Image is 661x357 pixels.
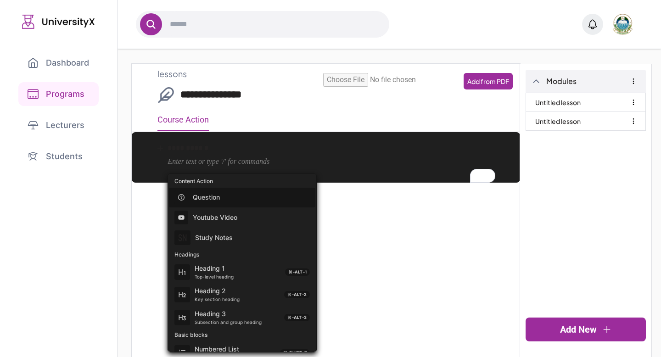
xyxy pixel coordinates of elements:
a: Modules [546,76,640,87]
p: Youtube Video [193,213,302,222]
a: Add New [526,318,646,341]
p: lessons [157,67,494,80]
a: Lecturers [18,113,99,137]
p: Study Notes [195,233,302,242]
span: ⌘-Alt-2 [287,291,307,298]
span: ⌘-Alt-3 [287,314,307,321]
p: Numbered List [195,345,268,354]
span: ⌘-Alt-1 [288,269,307,275]
div: To enrich screen reader interactions, please activate Accessibility in Grammarly extension settings [132,132,520,183]
p: Heading 2 [195,286,272,296]
p: Heading 1 [195,264,273,273]
div: Content Action [169,175,315,188]
p: Course Action [157,110,209,131]
a: Students [18,145,99,168]
a: Dashboard [18,51,98,75]
p: Subsection and group heading [195,318,272,326]
a: Untitled lesson [535,112,581,130]
p: Question [193,193,302,202]
a: Untitled lesson [535,93,581,112]
div: Basic blocks [169,329,315,341]
span: ⌘-Shift-7 [283,350,307,356]
a: Programs [18,82,99,106]
label: Add from PDF [464,73,513,89]
img: UniversityX [22,15,95,29]
p: Heading 3 [195,309,272,318]
p: Top-level heading [195,273,273,280]
div: Headings [169,248,315,261]
p: Key section heading [195,296,272,303]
